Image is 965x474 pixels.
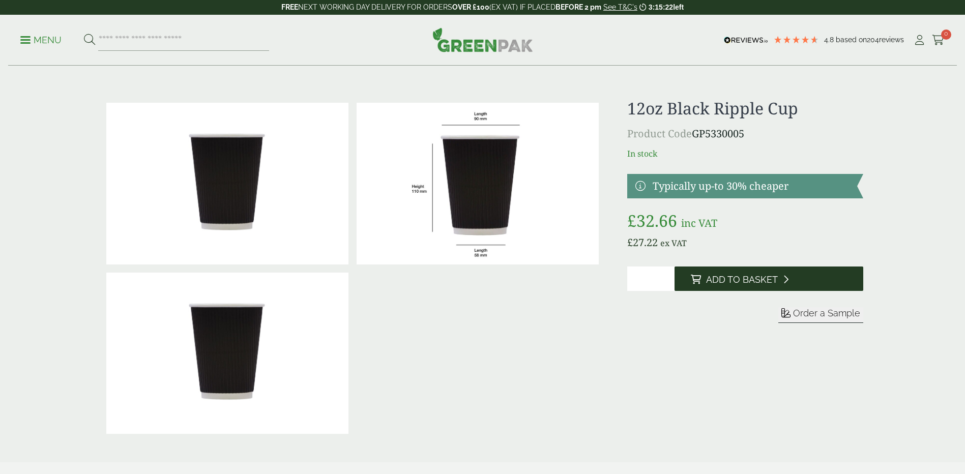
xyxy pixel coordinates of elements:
span: Based on [836,36,867,44]
button: Order a Sample [778,307,863,323]
strong: OVER £100 [452,3,489,11]
span: left [673,3,684,11]
span: £ [627,235,633,249]
span: Order a Sample [793,308,860,318]
p: In stock [627,147,863,160]
span: Product Code [627,127,692,140]
p: GP5330005 [627,126,863,141]
span: inc VAT [681,216,717,230]
img: RippleCup_12ozBlack [357,103,599,264]
i: My Account [913,35,926,45]
img: 12oz Black Ripple Cup 0 [106,103,348,264]
a: 0 [932,33,945,48]
img: REVIEWS.io [724,37,768,44]
span: 0 [941,29,951,40]
strong: BEFORE 2 pm [555,3,601,11]
div: 4.79 Stars [773,35,819,44]
i: Cart [932,35,945,45]
img: 12oz Black Ripple Cup Full Case Of 0 [106,273,348,434]
a: Menu [20,34,62,44]
img: GreenPak Supplies [432,27,533,52]
span: £ [627,210,636,231]
h1: 12oz Black Ripple Cup [627,99,863,118]
p: Menu [20,34,62,46]
span: 3:15:22 [649,3,673,11]
span: 204 [867,36,879,44]
a: See T&C's [603,3,637,11]
strong: FREE [281,3,298,11]
bdi: 27.22 [627,235,658,249]
span: 4.8 [824,36,836,44]
span: reviews [879,36,904,44]
span: Add to Basket [706,274,778,285]
span: ex VAT [660,238,687,249]
button: Add to Basket [675,266,863,291]
bdi: 32.66 [627,210,677,231]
